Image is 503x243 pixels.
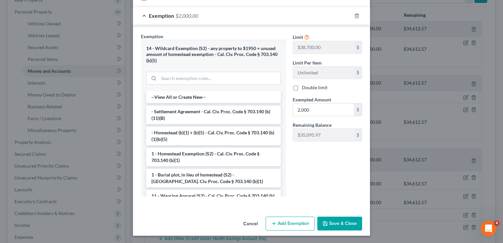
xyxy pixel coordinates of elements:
label: Limit Per Item [293,59,322,66]
div: $ [354,103,362,116]
span: Exempted Amount [293,97,331,102]
button: Save & Close [317,217,362,230]
input: -- [293,41,354,54]
div: $ [354,129,362,141]
span: 4 [494,221,499,226]
li: 11 - Wearing Apparel (S2) - Cal. Civ. Proc. Code § 703.140 (b)(3) [146,190,281,208]
span: Limit [293,34,303,40]
span: Exemption [141,34,163,39]
span: $2,000.00 [175,13,198,19]
div: $ [354,41,362,54]
span: Exemption [149,13,174,19]
label: Remaining Balance [293,121,331,128]
div: 14 - Wildcard Exemption (S2) - any property to $1950 + unused amount of homestead exemption - Cal... [146,45,281,64]
li: 1 - Burial plot, in lieu of homestead (S2) - [GEOGRAPHIC_DATA]. Civ. Proc. Code § 703.140 (b)(1) [146,169,281,187]
input: Search exemption rules... [159,72,280,85]
button: Add Exemption [266,217,315,230]
li: 1 - Homestead Exemption (S2) - Cal. Civ. Proc. Code § 703.140 (b)(1) [146,148,281,166]
li: - Settlement Agreement - Cal. Civ. Proc. Code § 703.140 (b)(11)(B) [146,106,281,124]
input: -- [293,129,354,141]
iframe: Intercom live chat [481,221,496,236]
div: $ [354,67,362,79]
button: Cancel [238,217,263,230]
li: - Homestead (b)(1) + (b)(5) - Cal. Civ. Proc. Code § 703.140 (b)(1)(b)(5) [146,127,281,145]
input: 0.00 [293,103,354,116]
label: Double limit [302,84,328,91]
input: -- [293,67,354,79]
li: --View All or Create New-- [146,91,281,103]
